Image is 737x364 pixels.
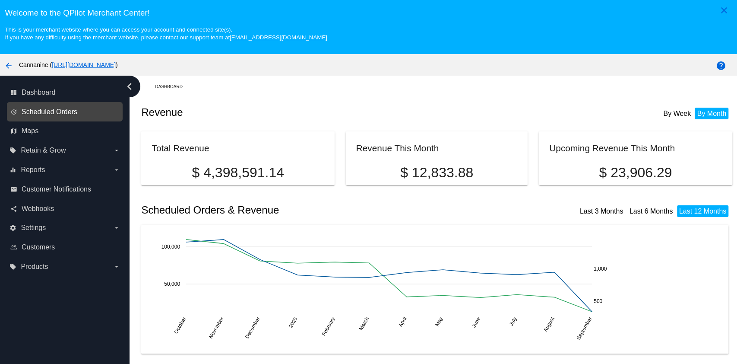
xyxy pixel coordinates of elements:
span: Maps [22,127,38,135]
text: April [398,316,408,328]
text: June [471,316,482,329]
text: March [358,316,370,332]
a: dashboard Dashboard [10,86,120,99]
a: email Customer Notifications [10,182,120,196]
a: map Maps [10,124,120,138]
text: November [208,316,225,340]
a: Last 3 Months [580,208,623,215]
span: Webhooks [22,205,54,213]
text: 2025 [288,316,299,329]
i: dashboard [10,89,17,96]
text: February [321,316,336,337]
mat-icon: arrow_back [3,61,14,71]
a: people_outline Customers [10,240,120,254]
text: 500 [594,298,602,304]
i: settings [9,224,16,231]
i: arrow_drop_down [113,224,120,231]
i: arrow_drop_down [113,263,120,270]
p: $ 23,906.29 [549,165,721,181]
a: Last 6 Months [629,208,673,215]
text: August [542,316,556,333]
span: Scheduled Orders [22,108,77,116]
a: Dashboard [155,80,190,93]
text: October [173,316,187,335]
mat-icon: close [719,5,729,16]
i: map [10,128,17,134]
li: By Month [695,108,728,119]
i: update [10,109,17,115]
span: Dashboard [22,89,55,96]
text: September [576,316,593,341]
i: equalizer [9,166,16,173]
text: July [508,316,518,327]
span: Cannanine ( ) [19,61,118,68]
i: local_offer [9,147,16,154]
h2: Revenue This Month [356,143,439,153]
i: email [10,186,17,193]
a: [EMAIL_ADDRESS][DOMAIN_NAME] [230,34,327,41]
i: share [10,205,17,212]
a: [URL][DOMAIN_NAME] [52,61,116,68]
i: arrow_drop_down [113,147,120,154]
h3: Welcome to the QPilot Merchant Center! [5,8,732,18]
a: update Scheduled Orders [10,105,120,119]
text: 1,000 [594,266,607,272]
text: May [434,316,444,328]
span: Products [21,263,48,271]
mat-icon: help [716,61,726,71]
text: 50,000 [164,281,180,287]
li: By Week [661,108,693,119]
h2: Scheduled Orders & Revenue [141,204,437,216]
span: Retain & Grow [21,147,66,154]
i: local_offer [9,263,16,270]
a: Last 12 Months [679,208,726,215]
h2: Total Revenue [152,143,209,153]
span: Reports [21,166,45,174]
i: chevron_left [123,80,136,93]
text: December [244,316,261,340]
p: $ 12,833.88 [356,165,518,181]
p: $ 4,398,591.14 [152,165,324,181]
a: share Webhooks [10,202,120,216]
i: people_outline [10,244,17,251]
h2: Revenue [141,106,437,118]
small: This is your merchant website where you can access your account and connected site(s). If you hav... [5,26,327,41]
span: Customers [22,243,55,251]
text: 100,000 [161,244,180,250]
span: Customer Notifications [22,185,91,193]
span: Settings [21,224,46,232]
h2: Upcoming Revenue This Month [549,143,675,153]
i: arrow_drop_down [113,166,120,173]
